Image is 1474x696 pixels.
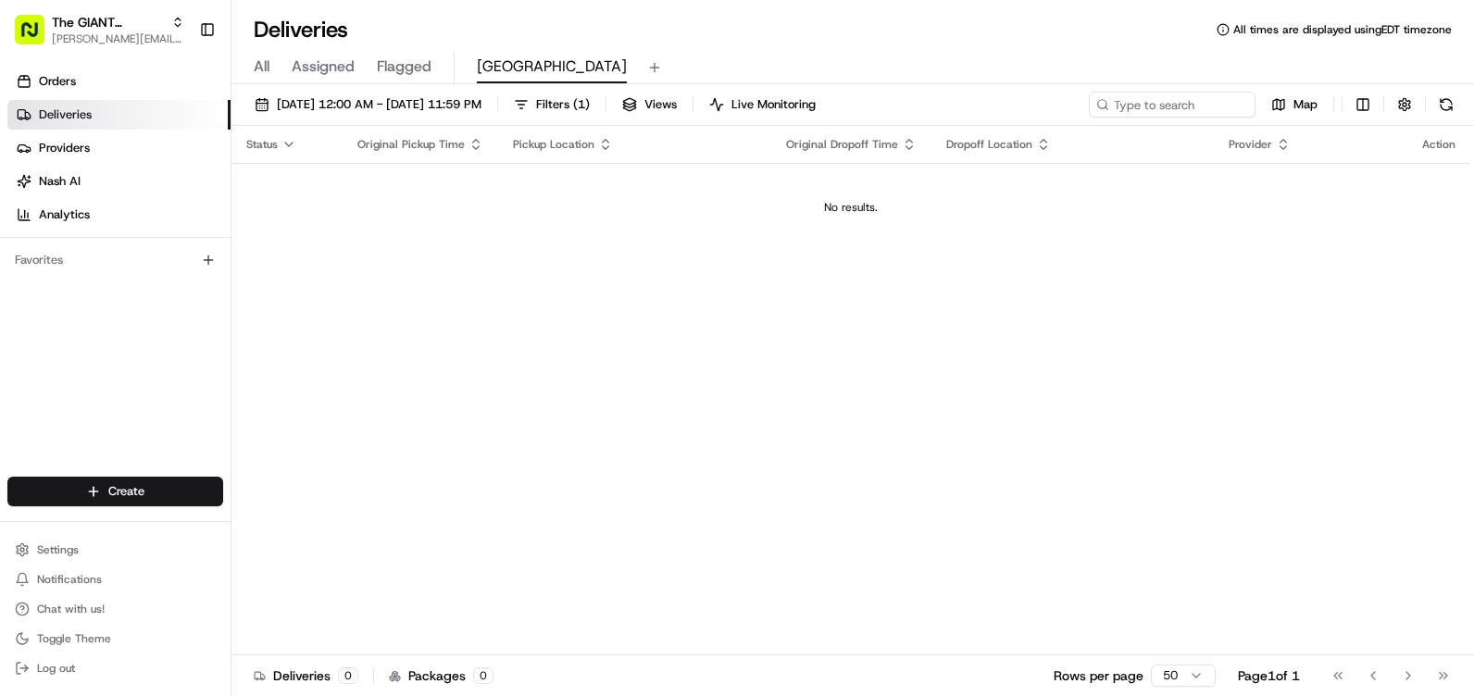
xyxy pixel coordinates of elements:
div: Packages [389,666,493,685]
div: Favorites [7,245,223,275]
p: Rows per page [1054,666,1143,685]
button: The GIANT Company [52,13,164,31]
span: Analytics [39,206,90,223]
span: Orders [39,73,76,90]
button: [PERSON_NAME][EMAIL_ADDRESS][PERSON_NAME][DOMAIN_NAME] [52,31,184,46]
span: All [254,56,269,78]
span: Deliveries [39,106,92,123]
button: Filters(1) [506,92,598,118]
span: Settings [37,542,79,557]
span: [GEOGRAPHIC_DATA] [477,56,627,78]
button: Create [7,477,223,506]
span: ( 1 ) [573,96,590,113]
button: Refresh [1433,92,1459,118]
span: Original Dropoff Time [786,137,898,152]
button: Map [1263,92,1326,118]
div: Deliveries [254,666,358,685]
div: Action [1422,137,1455,152]
span: Map [1293,96,1318,113]
button: Chat with us! [7,596,223,622]
button: Notifications [7,566,223,592]
span: Toggle Theme [37,631,111,646]
button: Live Monitoring [701,92,824,118]
span: Status [246,137,278,152]
span: Nash AI [39,173,81,190]
span: Original Pickup Time [357,137,465,152]
a: Analytics [7,200,231,230]
button: Toggle Theme [7,626,223,652]
a: Nash AI [7,167,231,196]
span: All times are displayed using EDT timezone [1233,22,1452,37]
span: Assigned [292,56,355,78]
input: Type to search [1089,92,1255,118]
button: [DATE] 12:00 AM - [DATE] 11:59 PM [246,92,490,118]
button: Views [614,92,685,118]
span: Filters [536,96,590,113]
div: 0 [338,667,358,684]
div: 0 [473,667,493,684]
span: Flagged [377,56,431,78]
a: Deliveries [7,100,231,130]
span: Views [644,96,677,113]
span: Providers [39,140,90,156]
span: Chat with us! [37,602,105,616]
h1: Deliveries [254,15,348,44]
div: No results. [239,200,1463,215]
button: The GIANT Company[PERSON_NAME][EMAIL_ADDRESS][PERSON_NAME][DOMAIN_NAME] [7,7,192,52]
span: Dropoff Location [946,137,1032,152]
span: [DATE] 12:00 AM - [DATE] 11:59 PM [277,96,481,113]
span: Notifications [37,572,102,587]
span: Log out [37,661,75,676]
span: Live Monitoring [731,96,816,113]
a: Orders [7,67,231,96]
span: Pickup Location [513,137,594,152]
button: Settings [7,537,223,563]
div: Page 1 of 1 [1238,666,1300,685]
a: Providers [7,133,231,163]
span: Create [108,483,144,500]
button: Log out [7,655,223,681]
span: Provider [1229,137,1272,152]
